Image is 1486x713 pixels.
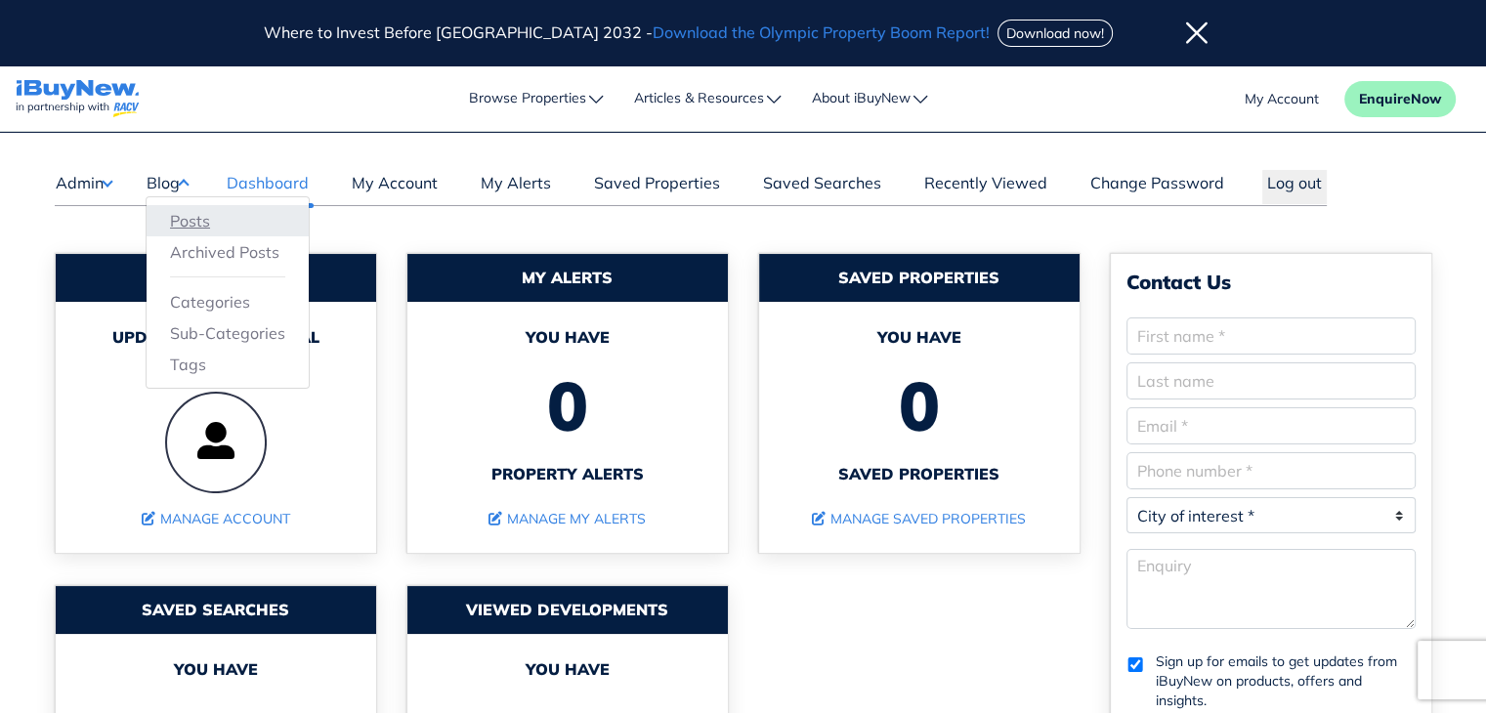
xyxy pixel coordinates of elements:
a: Recently Viewed [919,171,1052,204]
a: My Alerts [476,171,556,204]
input: First name * [1126,317,1416,355]
span: Now [1411,90,1441,107]
button: Blog [146,170,189,195]
img: user [165,392,267,493]
div: Contact Us [1126,270,1416,294]
input: Enter a valid phone number [1126,452,1416,489]
span: You have [427,657,708,681]
span: You have [75,657,357,681]
label: Sign up for emails to get updates from iBuyNew on products, offers and insights. [1156,651,1416,710]
a: Categories [170,290,285,314]
a: Change Password [1085,171,1229,204]
span: 0 [427,349,708,462]
img: logo [16,80,140,118]
button: EnquireNow [1344,81,1456,117]
a: navigations [16,75,140,123]
span: Saved properties [779,462,1060,485]
div: Viewed developments [407,586,728,634]
span: Where to Invest Before [GEOGRAPHIC_DATA] 2032 - [264,22,994,42]
span: property alerts [427,462,708,485]
input: Last name [1126,362,1416,399]
a: Sub-Categories [170,321,285,345]
span: You have [779,325,1060,349]
input: Email * [1126,407,1416,444]
span: You have [427,325,708,349]
div: Update your personal details here [75,325,357,372]
a: Archived Posts [170,240,285,264]
button: Admin [55,170,112,195]
a: Manage Account [142,510,290,527]
a: Manage Saved Properties [812,510,1026,527]
a: Posts [170,209,285,232]
span: 0 [779,349,1060,462]
a: Tags [170,353,285,376]
a: Manage My Alerts [488,510,646,527]
span: Download the Olympic Property Boom Report! [653,22,990,42]
a: Saved Properties [589,171,725,204]
div: My Account [56,254,376,302]
a: My Account [347,171,443,204]
div: Saved Searches [56,586,376,634]
a: Dashboard [222,171,314,204]
a: account [1245,89,1319,109]
a: Saved Searches [758,171,886,204]
div: Saved Properties [759,254,1080,302]
button: Log out [1262,170,1327,204]
button: Download now! [998,20,1113,47]
div: My Alerts [407,254,728,302]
